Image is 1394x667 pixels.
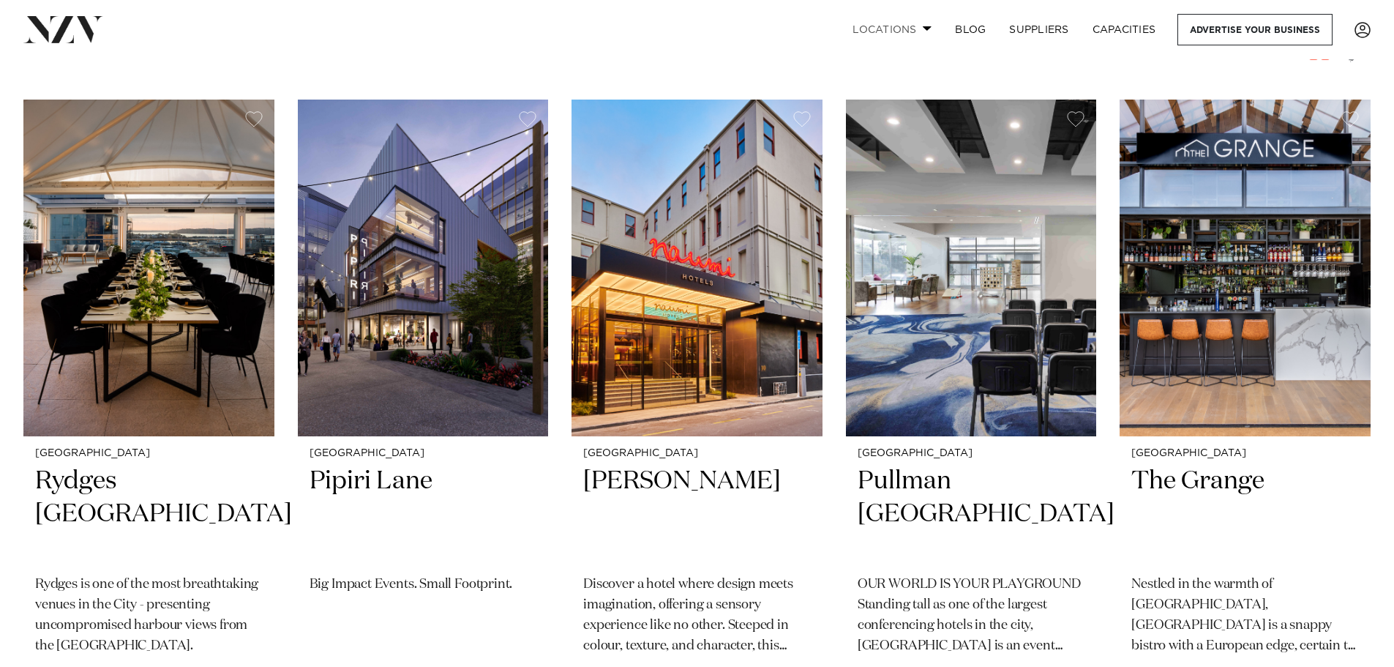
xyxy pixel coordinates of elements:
h2: The Grange [1131,465,1359,564]
p: Nestled in the warmth of [GEOGRAPHIC_DATA], [GEOGRAPHIC_DATA] is a snappy bistro with a European ... [1131,575,1359,657]
h2: Pullman [GEOGRAPHIC_DATA] [858,465,1085,564]
a: Locations [841,14,943,45]
small: [GEOGRAPHIC_DATA] [858,448,1085,459]
h2: Rydges [GEOGRAPHIC_DATA] [35,465,263,564]
h2: [PERSON_NAME] [583,465,811,564]
h2: Pipiri Lane [310,465,537,564]
a: BLOG [943,14,997,45]
p: Discover a hotel where design meets imagination, offering a sensory experience like no other. Ste... [583,575,811,657]
small: [GEOGRAPHIC_DATA] [1131,448,1359,459]
p: Rydges is one of the most breathtaking venues in the City - presenting uncompromised harbour view... [35,575,263,657]
a: Capacities [1081,14,1168,45]
small: [GEOGRAPHIC_DATA] [583,448,811,459]
small: [GEOGRAPHIC_DATA] [310,448,537,459]
img: nzv-logo.png [23,16,103,42]
a: SUPPLIERS [997,14,1080,45]
p: Big Impact Events. Small Footprint. [310,575,537,595]
a: Advertise your business [1177,14,1333,45]
p: OUR WORLD IS YOUR PLAYGROUND Standing tall as one of the largest conferencing hotels in the city,... [858,575,1085,657]
small: [GEOGRAPHIC_DATA] [35,448,263,459]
